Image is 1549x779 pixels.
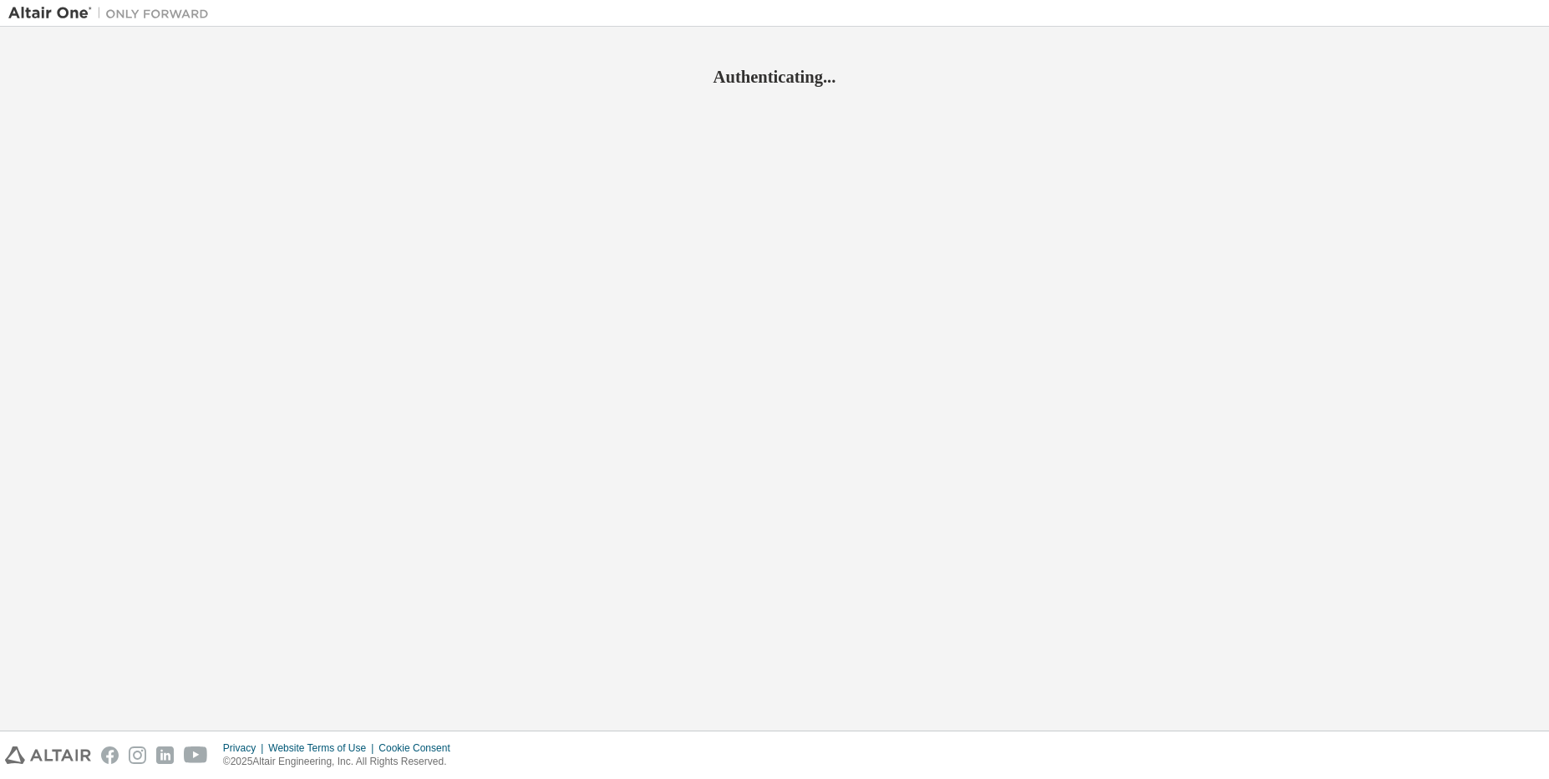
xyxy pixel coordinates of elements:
div: Cookie Consent [378,741,460,755]
h2: Authenticating... [8,66,1541,88]
img: instagram.svg [129,746,146,764]
img: altair_logo.svg [5,746,91,764]
img: linkedin.svg [156,746,174,764]
img: facebook.svg [101,746,119,764]
p: © 2025 Altair Engineering, Inc. All Rights Reserved. [223,755,460,769]
div: Website Terms of Use [268,741,378,755]
img: Altair One [8,5,217,22]
div: Privacy [223,741,268,755]
img: youtube.svg [184,746,208,764]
